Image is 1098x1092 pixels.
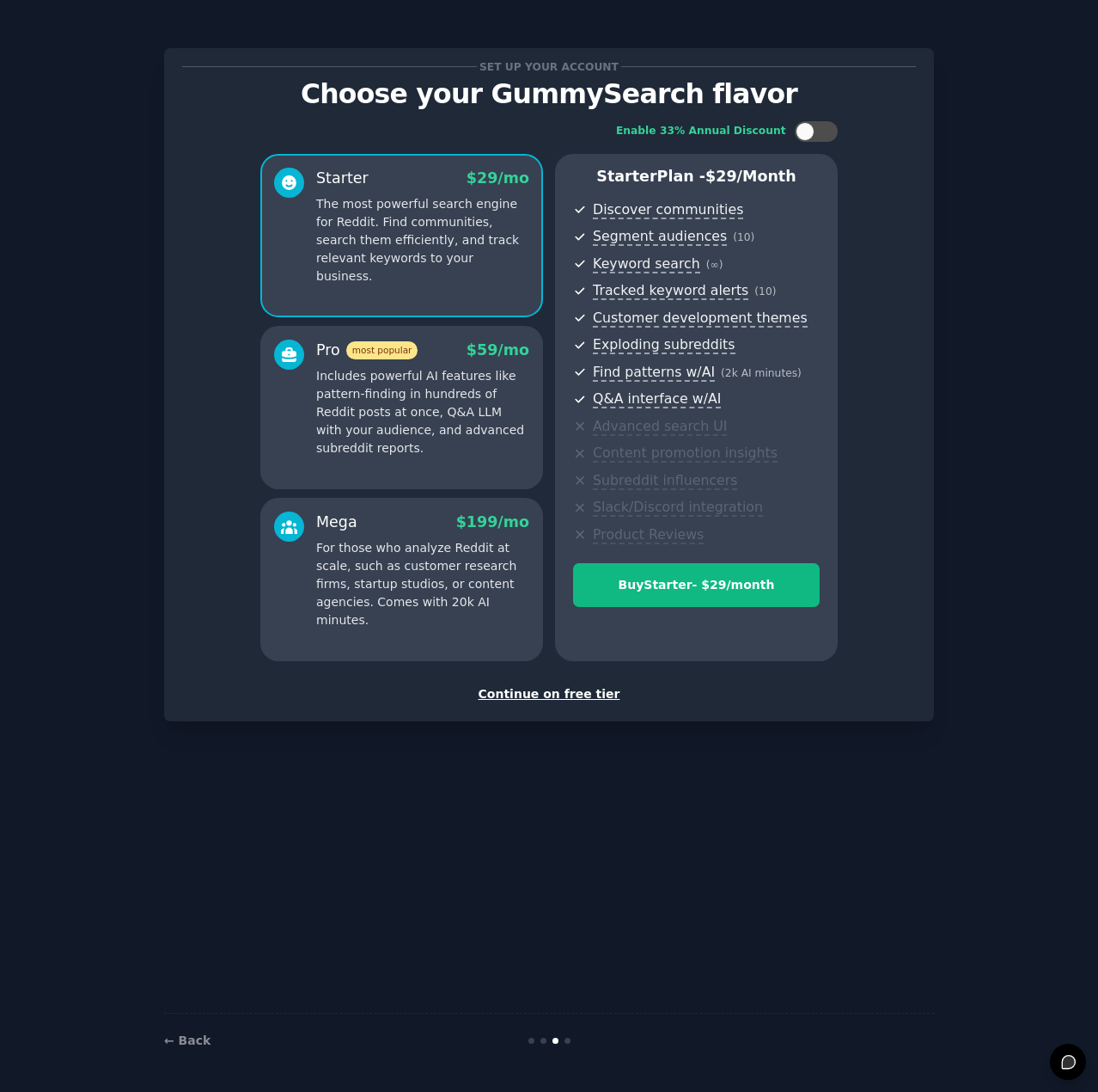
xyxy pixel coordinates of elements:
[733,231,754,243] span: ( 10 )
[593,526,704,544] span: Product Reviews
[573,166,820,187] p: Starter Plan -
[593,336,735,354] span: Exploding subreddits
[346,341,418,359] span: most popular
[593,499,763,517] span: Slack/Discord integration
[593,445,778,463] span: Content promotion insights
[616,124,786,139] div: Enable 33% Annual Discount
[574,576,819,594] div: Buy Starter - $ 29 /month
[593,418,727,436] span: Advanced search UI
[182,685,916,703] div: Continue on free tier
[593,282,748,300] span: Tracked keyword alerts
[593,310,808,328] span: Customer development themes
[477,58,622,76] span: Set up your account
[754,285,776,298] span: ( 10 )
[573,563,820,607] button: BuyStarter- $29/month
[705,168,796,185] span: $ 29 /month
[593,472,737,490] span: Subreddit influencers
[593,255,700,273] span: Keyword search
[316,512,357,533] div: Mega
[593,390,721,408] span: Q&A interface w/AI
[706,259,723,271] span: ( ∞ )
[593,364,715,382] span: Find patterns w/AI
[467,341,529,359] span: $ 59 /mo
[316,340,418,361] div: Pro
[316,168,369,189] div: Starter
[316,367,529,457] p: Includes powerful AI features like pattern-finding in hundreds of Reddit posts at once, Q&A LLM w...
[721,367,802,379] span: ( 2k AI minutes )
[593,228,727,246] span: Segment audiences
[593,201,743,219] span: Discover communities
[467,169,529,187] span: $ 29 /mo
[316,539,529,629] p: For those who analyze Reddit at scale, such as customer research firms, startup studios, or conte...
[164,1034,210,1047] a: ← Back
[456,513,529,531] span: $ 199 /mo
[316,195,529,285] p: The most powerful search engine for Reddit. Find communities, search them efficiently, and track ...
[182,79,916,109] p: Choose your GummySearch flavor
